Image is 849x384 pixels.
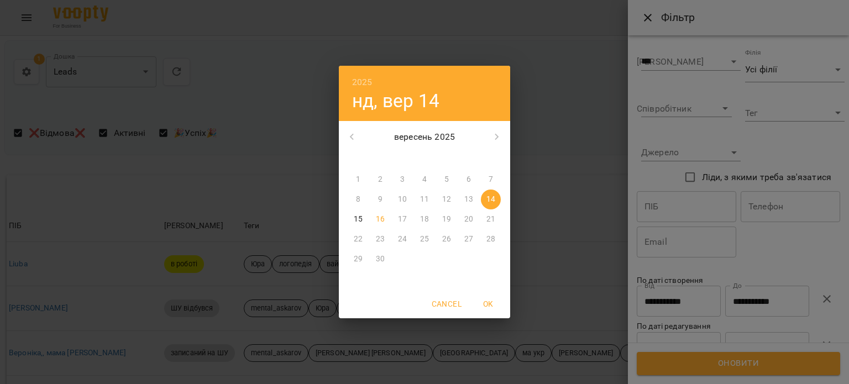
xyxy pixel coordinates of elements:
[376,214,385,225] p: 16
[370,209,390,229] button: 16
[392,153,412,164] span: ср
[352,90,439,112] button: нд, вер 14
[415,153,434,164] span: чт
[486,194,495,205] p: 14
[481,190,501,209] button: 14
[348,209,368,229] button: 15
[437,153,457,164] span: пт
[352,75,373,90] button: 2025
[432,297,462,311] span: Cancel
[459,153,479,164] span: сб
[481,153,501,164] span: нд
[427,294,466,314] button: Cancel
[470,294,506,314] button: OK
[365,130,484,144] p: вересень 2025
[475,297,501,311] span: OK
[354,214,363,225] p: 15
[370,153,390,164] span: вт
[348,153,368,164] span: пн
